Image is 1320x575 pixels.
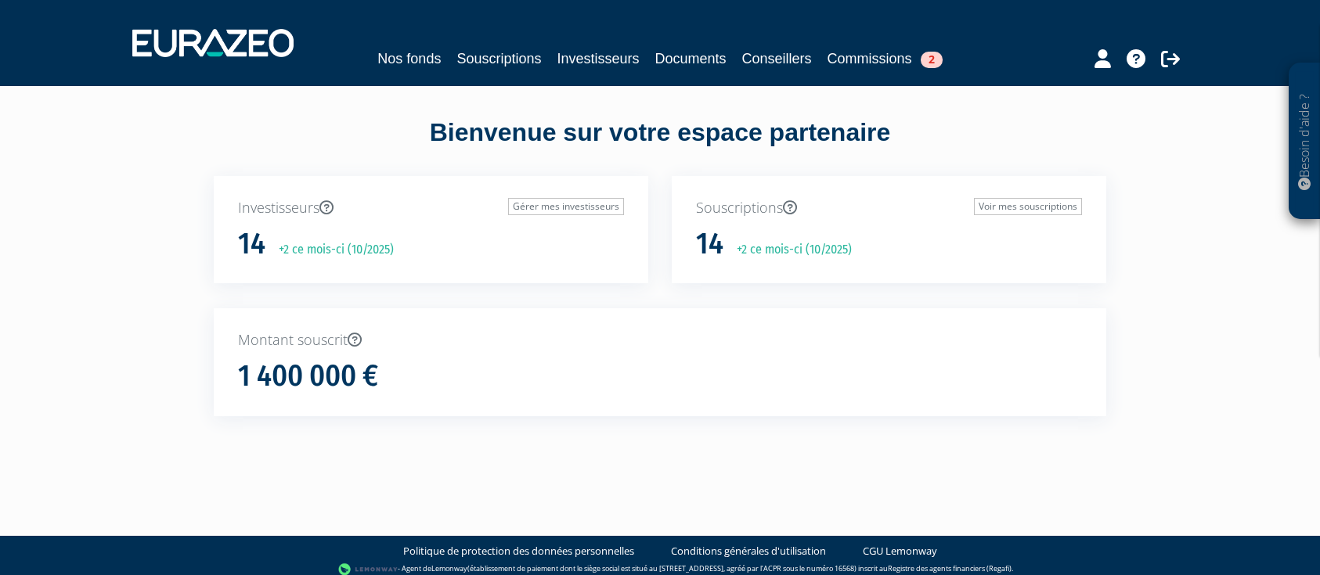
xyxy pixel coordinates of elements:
[202,115,1118,176] div: Bienvenue sur votre espace partenaire
[974,198,1082,215] a: Voir mes souscriptions
[557,48,639,70] a: Investisseurs
[238,198,624,218] p: Investisseurs
[508,198,624,215] a: Gérer mes investisseurs
[1296,71,1314,212] p: Besoin d'aide ?
[726,241,852,259] p: +2 ce mois-ci (10/2025)
[655,48,727,70] a: Documents
[403,544,634,559] a: Politique de protection des données personnelles
[238,360,378,393] h1: 1 400 000 €
[456,48,541,70] a: Souscriptions
[742,48,812,70] a: Conseillers
[921,52,943,68] span: 2
[268,241,394,259] p: +2 ce mois-ci (10/2025)
[238,228,265,261] h1: 14
[863,544,937,559] a: CGU Lemonway
[696,198,1082,218] p: Souscriptions
[377,48,441,70] a: Nos fonds
[238,330,1082,350] p: Montant souscrit
[696,228,723,261] h1: 14
[431,563,467,573] a: Lemonway
[132,29,294,57] img: 1732889491-logotype_eurazeo_blanc_rvb.png
[828,48,943,70] a: Commissions2
[671,544,826,559] a: Conditions générales d'utilisation
[888,563,1012,573] a: Registre des agents financiers (Regafi)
